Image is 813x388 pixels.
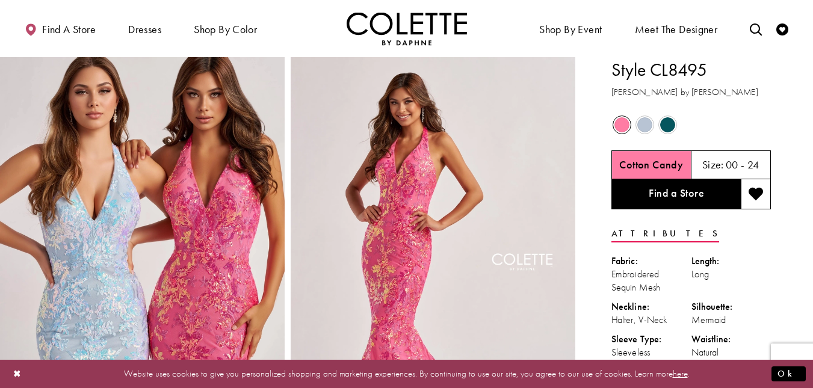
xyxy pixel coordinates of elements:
a: here [673,368,688,380]
div: Sleeve Type: [611,333,691,346]
button: Add to wishlist [741,179,771,209]
img: Colette by Daphne [347,12,467,45]
div: Cotton Candy [611,114,632,135]
div: Mermaid [691,313,771,327]
span: Dresses [125,12,164,45]
span: Shop By Event [536,12,605,45]
a: Meet the designer [632,12,721,45]
div: Natural [691,346,771,359]
h3: [PERSON_NAME] by [PERSON_NAME] [611,85,771,99]
a: Visit Home Page [347,12,467,45]
div: Product color controls state depends on size chosen [611,114,771,137]
p: Website uses cookies to give you personalized shopping and marketing experiences. By continuing t... [87,366,726,382]
a: Find a Store [611,179,741,209]
button: Submit Dialog [771,366,806,381]
span: Shop by color [191,12,260,45]
a: Find a store [22,12,99,45]
span: Find a store [42,23,96,35]
span: Meet the designer [635,23,718,35]
div: Spruce [657,114,678,135]
a: Attributes [611,225,719,242]
span: Size: [702,158,724,171]
h5: Chosen color [619,159,683,171]
a: Check Wishlist [773,12,791,45]
div: Ice Blue [634,114,655,135]
div: Embroidered Sequin Mesh [611,268,691,294]
button: Close Dialog [7,363,28,384]
div: Halter, V-Neck [611,313,691,327]
span: Shop by color [194,23,257,35]
div: Length: [691,254,771,268]
a: Toggle search [747,12,765,45]
h1: Style CL8495 [611,57,771,82]
span: Shop By Event [539,23,602,35]
div: Fabric: [611,254,691,268]
div: Sleeveless [611,346,691,359]
div: Long [691,268,771,281]
div: Neckline: [611,300,691,313]
h5: 00 - 24 [726,159,759,171]
div: Waistline: [691,333,771,346]
span: Dresses [128,23,161,35]
div: Silhouette: [691,300,771,313]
